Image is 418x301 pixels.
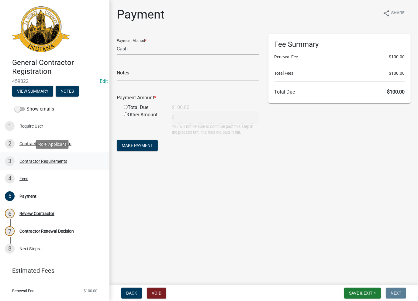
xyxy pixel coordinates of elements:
[56,86,79,97] button: Notes
[275,40,405,49] h6: Fee Summary
[275,70,405,77] li: Total Fees
[19,194,36,198] div: Payment
[19,159,67,163] div: Contractor Requirements
[117,140,158,151] button: Make Payment
[15,105,54,113] label: Show emails
[391,10,405,17] span: Share
[5,265,100,277] a: Estimated Fees
[5,226,15,236] div: 7
[84,289,97,293] span: $100.00
[119,104,167,111] div: Total Due
[344,288,381,299] button: Save & Exit
[100,78,108,84] wm-modal-confirm: Edit Application Number
[19,142,71,146] div: Contractor & Company Info
[5,191,15,201] div: 5
[5,121,15,131] div: 1
[100,78,108,84] a: Edit
[5,139,15,149] div: 2
[12,6,70,52] img: La Porte County, Indiana
[126,291,137,296] span: Back
[391,291,401,296] span: Next
[56,89,79,94] wm-modal-confirm: Notes
[12,86,53,97] button: View Summary
[119,111,167,135] div: Other Amount
[12,289,34,293] span: Renewal Fee
[5,244,15,254] div: 8
[19,211,54,216] div: Review Contractor
[12,58,105,76] h4: General Contractor Registration
[383,10,390,17] i: share
[275,89,405,95] h6: Total Due
[117,7,164,22] h1: Payment
[19,176,28,181] div: Fees
[349,291,372,296] span: Save & Exit
[19,124,43,128] div: Require User
[389,70,405,77] span: $100.00
[19,229,74,233] div: Contractor Renewal Decision
[387,89,405,95] span: $100.00
[5,209,15,218] div: 6
[112,94,264,101] div: Payment Amount
[5,156,15,166] div: 3
[389,54,405,60] span: $100.00
[5,174,15,183] div: 4
[122,143,153,148] span: Make Payment
[12,89,53,94] wm-modal-confirm: Summary
[275,54,405,60] li: Renewal Fee
[378,7,409,19] button: shareShare
[121,288,142,299] button: Back
[386,288,406,299] button: Next
[12,78,97,84] span: 459322
[147,288,166,299] button: Void
[36,140,69,149] div: Role: Applicant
